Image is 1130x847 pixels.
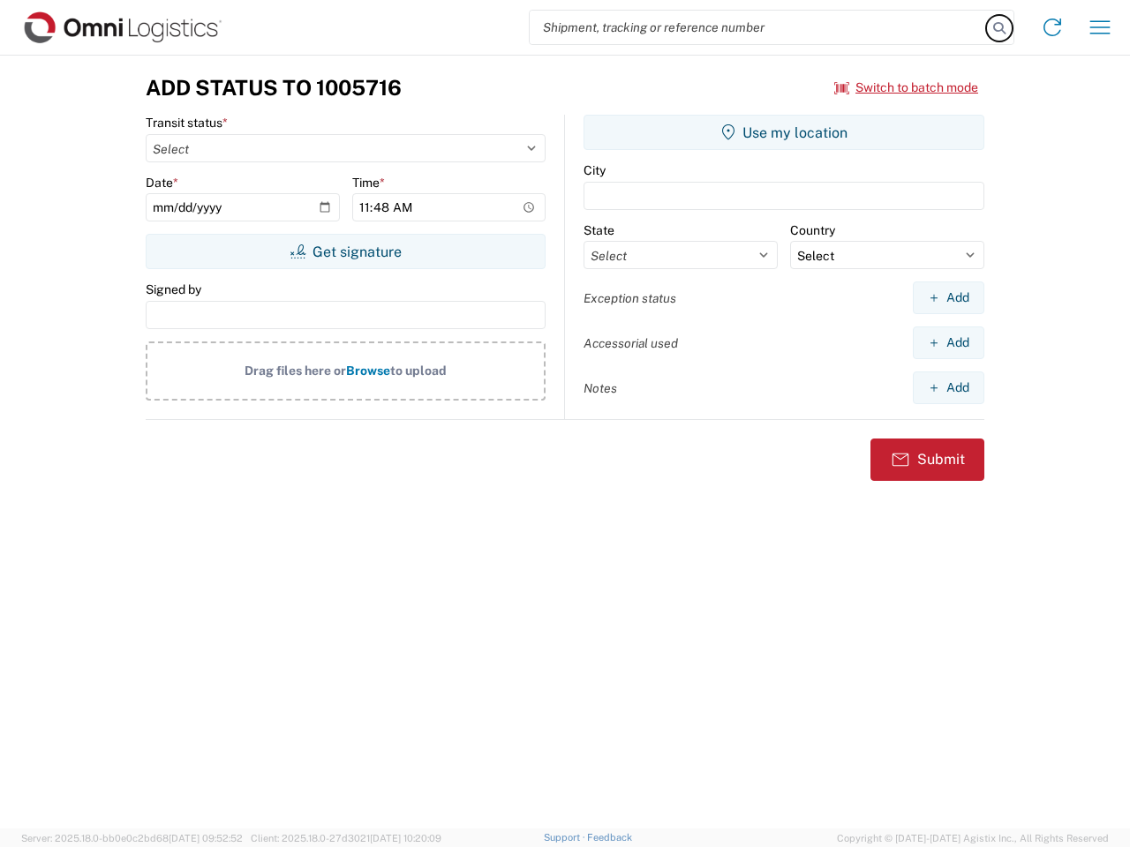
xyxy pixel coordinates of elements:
[251,833,441,843] span: Client: 2025.18.0-27d3021
[834,73,978,102] button: Switch to batch mode
[346,364,390,378] span: Browse
[245,364,346,378] span: Drag files here or
[913,326,984,359] button: Add
[870,438,984,481] button: Submit
[584,380,617,396] label: Notes
[21,833,243,843] span: Server: 2025.18.0-bb0e0c2bd68
[390,364,447,378] span: to upload
[584,222,614,238] label: State
[913,281,984,314] button: Add
[146,115,228,131] label: Transit status
[146,234,546,269] button: Get signature
[587,832,632,843] a: Feedback
[584,290,676,306] label: Exception status
[544,832,588,843] a: Support
[146,75,402,101] h3: Add Status to 1005716
[584,335,678,351] label: Accessorial used
[352,175,385,191] label: Time
[146,281,201,297] label: Signed by
[370,833,441,843] span: [DATE] 10:20:09
[584,162,606,178] label: City
[146,175,178,191] label: Date
[584,115,984,150] button: Use my location
[837,830,1109,846] span: Copyright © [DATE]-[DATE] Agistix Inc., All Rights Reserved
[530,11,987,44] input: Shipment, tracking or reference number
[790,222,835,238] label: Country
[913,371,984,404] button: Add
[169,833,243,843] span: [DATE] 09:52:52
